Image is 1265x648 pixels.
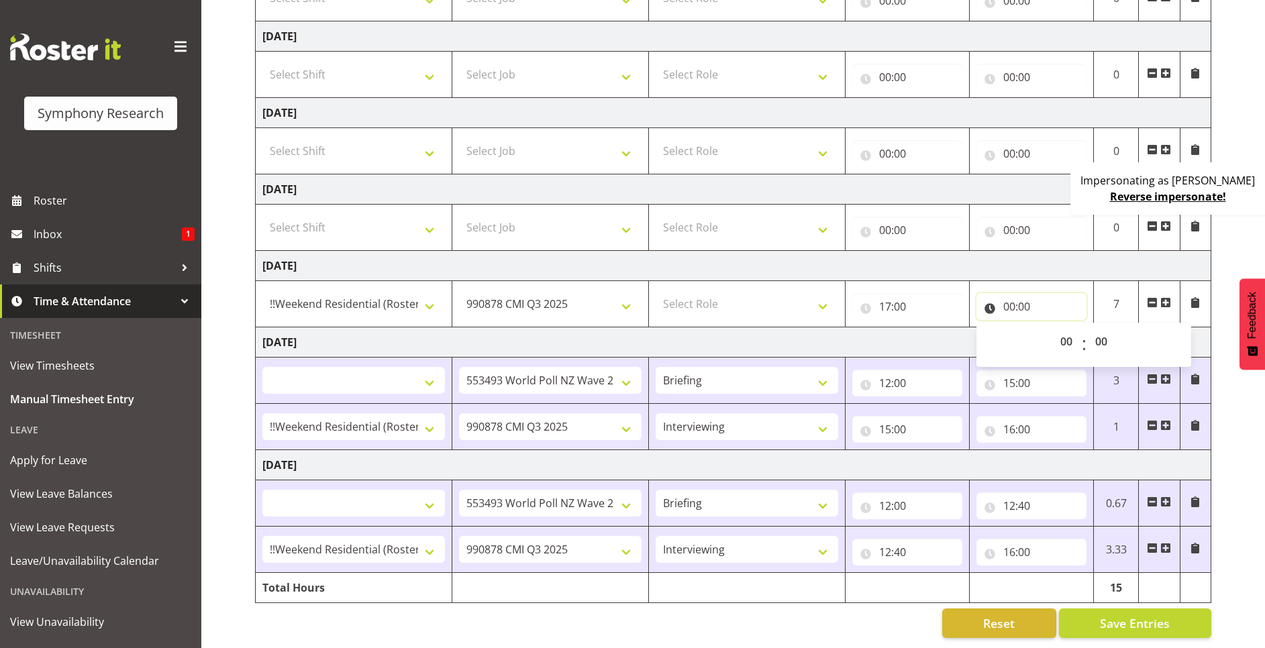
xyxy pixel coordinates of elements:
span: 1 [182,227,195,241]
input: Click to select... [976,416,1086,443]
span: Shifts [34,258,174,278]
td: [DATE] [256,21,1211,52]
div: Unavailability [3,578,198,605]
div: Timesheet [3,321,198,349]
td: 15 [1094,573,1139,603]
td: [DATE] [256,450,1211,480]
span: Inbox [34,224,182,244]
input: Click to select... [852,293,962,320]
span: Roster [34,191,195,211]
span: View Leave Requests [10,517,191,537]
a: View Leave Requests [3,510,198,544]
span: Reset [983,614,1015,632]
td: Total Hours [256,573,452,603]
button: Reset [942,608,1056,638]
input: Click to select... [852,416,962,443]
td: 7 [1094,281,1139,327]
span: Manual Timesheet Entry [10,389,191,409]
button: Feedback - Show survey [1239,278,1265,370]
p: Impersonating as [PERSON_NAME] [1080,172,1255,188]
td: [DATE] [256,251,1211,281]
button: Save Entries [1059,608,1211,638]
a: View Unavailability [3,605,198,639]
input: Click to select... [852,140,962,167]
td: 1 [1094,404,1139,450]
input: Click to select... [976,217,1086,244]
input: Click to select... [976,293,1086,320]
span: View Unavailability [10,612,191,632]
input: Click to select... [852,217,962,244]
span: Save Entries [1100,614,1170,632]
a: Leave/Unavailability Calendar [3,544,198,578]
td: 0 [1094,205,1139,251]
a: Apply for Leave [3,443,198,477]
input: Click to select... [852,492,962,519]
span: : [1082,328,1086,362]
span: Apply for Leave [10,450,191,470]
input: Click to select... [976,64,1086,91]
span: View Leave Balances [10,484,191,504]
td: 3.33 [1094,527,1139,573]
input: Click to select... [976,539,1086,565]
a: View Leave Balances [3,477,198,510]
input: Click to select... [976,370,1086,396]
span: View Timesheets [10,356,191,376]
span: Leave/Unavailability Calendar [10,551,191,571]
td: [DATE] [256,174,1211,205]
div: Leave [3,416,198,443]
div: Symphony Research [38,103,164,123]
td: 0 [1094,128,1139,174]
a: Manual Timesheet Entry [3,382,198,416]
td: 0.67 [1094,480,1139,527]
span: Time & Attendance [34,291,174,311]
td: 3 [1094,358,1139,404]
input: Click to select... [976,492,1086,519]
input: Click to select... [976,140,1086,167]
img: Rosterit website logo [10,34,121,60]
input: Click to select... [852,370,962,396]
span: Feedback [1246,292,1258,339]
td: [DATE] [256,327,1211,358]
a: View Timesheets [3,349,198,382]
a: Reverse impersonate! [1110,189,1226,204]
td: 0 [1094,52,1139,98]
td: [DATE] [256,98,1211,128]
input: Click to select... [852,539,962,565]
input: Click to select... [852,64,962,91]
